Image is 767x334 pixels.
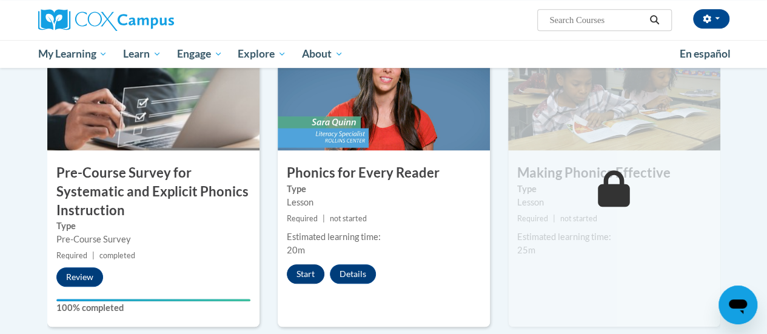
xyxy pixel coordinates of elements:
button: Review [56,267,103,287]
span: not started [330,214,367,223]
span: Required [287,214,318,223]
button: Search [645,13,663,27]
button: Account Settings [693,9,729,28]
div: Main menu [29,40,739,68]
iframe: Button to launch messaging window [718,286,757,324]
a: Cox Campus [38,9,256,31]
label: Type [517,182,711,196]
h3: Making Phonics Effective [508,164,720,182]
span: | [553,214,555,223]
a: My Learning [30,40,116,68]
span: My Learning [38,47,107,61]
span: 25m [517,245,535,255]
span: | [323,214,325,223]
div: Estimated learning time: [517,230,711,244]
span: 20m [287,245,305,255]
div: Lesson [287,196,481,209]
div: Pre-Course Survey [56,233,250,246]
h3: Phonics for Every Reader [278,164,490,182]
span: En español [680,47,731,60]
span: | [92,251,95,260]
label: Type [287,182,481,196]
img: Cox Campus [38,9,174,31]
div: Estimated learning time: [287,230,481,244]
span: Explore [238,47,286,61]
button: Details [330,264,376,284]
span: not started [560,214,597,223]
a: Explore [230,40,294,68]
a: Learn [115,40,169,68]
span: Engage [177,47,223,61]
span: About [302,47,343,61]
input: Search Courses [548,13,645,27]
span: completed [99,251,135,260]
label: 100% completed [56,301,250,315]
img: Course Image [278,29,490,150]
img: Course Image [508,29,720,150]
img: Course Image [47,29,260,150]
button: Start [287,264,324,284]
h3: Pre-Course Survey for Systematic and Explicit Phonics Instruction [47,164,260,219]
span: Learn [123,47,161,61]
span: Required [517,214,548,223]
a: About [294,40,351,68]
label: Type [56,219,250,233]
a: En español [672,41,739,67]
span: Required [56,251,87,260]
a: Engage [169,40,230,68]
div: Lesson [517,196,711,209]
div: Your progress [56,299,250,301]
